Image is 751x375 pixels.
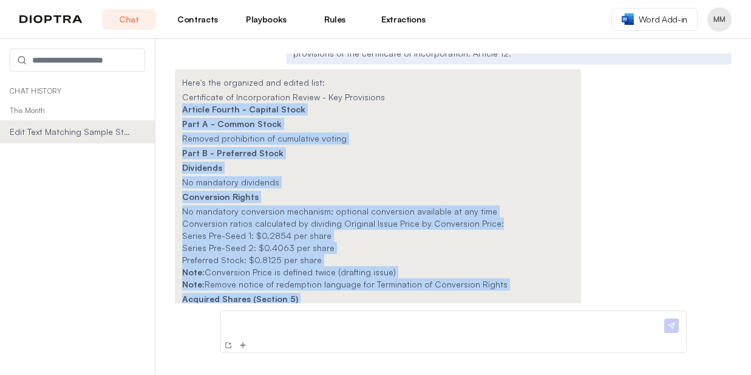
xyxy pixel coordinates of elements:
strong: Part A - Common Stock [182,119,282,129]
img: logo [19,15,83,24]
p: Chat History [10,86,145,96]
span: Conversion Price is defined twice (drafting issue) [205,267,396,277]
p: Here's the organized and edited list: [182,77,574,89]
button: Profile menu [707,7,732,32]
span: Conversion ratios calculated by dividing Original Issue Price by Conversion Price: [182,218,504,229]
img: Add Files [238,340,248,350]
strong: Conversion Rights [182,191,259,202]
strong: Note: [182,279,205,289]
img: New Conversation [223,340,233,350]
span: Remove notice of redemption language for Termination of Conversion Rights [205,279,508,289]
img: Send [664,318,679,333]
button: New Conversation [222,339,234,351]
a: Rules [308,9,362,30]
strong: Part B - Preferred Stock [182,148,284,158]
span: Removed prohibition of cumulative voting [182,133,347,143]
span: Word Add-in [639,13,687,26]
span: Preferred Stock: $0.8125 per share [182,255,322,265]
strong: Acquired Shares (Section 5) [182,294,298,304]
span: Edit Text Matching Sample Style [10,126,132,138]
strong: Note: [182,267,205,277]
h2: Certificate of Incorporation Review - Key Provisions [182,91,574,103]
a: Playbooks [239,9,293,30]
span: No mandatory conversion mechanism; optional conversion available at any time [182,206,497,216]
button: Add Files [237,339,249,351]
strong: Article Fourth - Capital Stock [182,104,305,114]
a: Contracts [171,9,225,30]
img: word [622,13,634,25]
a: Extractions [376,9,430,30]
strong: Dividends [182,162,222,173]
a: Word Add-in [611,8,698,31]
span: No mandatory dividends [182,177,279,187]
span: Series Pre-Seed 1: $0.2854 per share [182,230,331,241]
span: Series Pre-Seed 2: $0.4063 per share [182,243,335,253]
a: Chat [102,9,156,30]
